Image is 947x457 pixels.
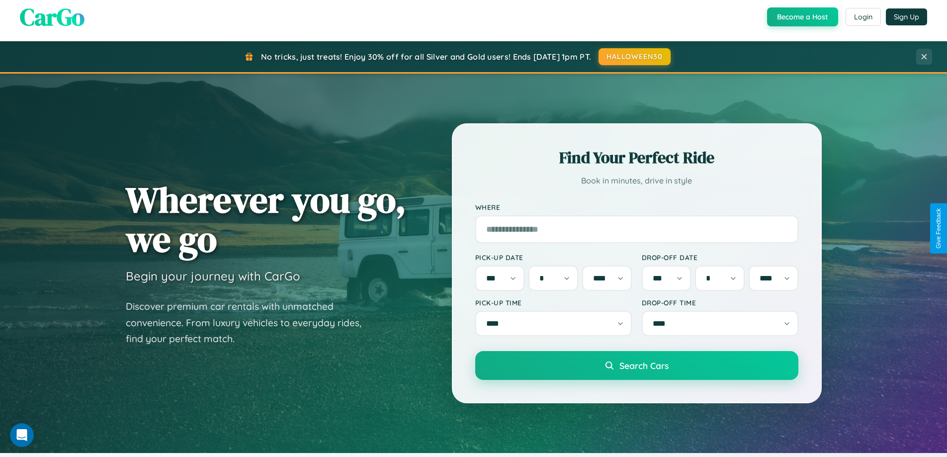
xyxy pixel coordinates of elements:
div: Give Feedback [935,208,942,249]
h3: Begin your journey with CarGo [126,269,300,283]
label: Drop-off Time [642,298,798,307]
span: No tricks, just treats! Enjoy 30% off for all Silver and Gold users! Ends [DATE] 1pm PT. [261,52,591,62]
button: HALLOWEEN30 [599,48,671,65]
button: Become a Host [767,7,838,26]
span: CarGo [20,0,85,33]
label: Pick-up Date [475,253,632,262]
h2: Find Your Perfect Ride [475,147,798,169]
p: Discover premium car rentals with unmatched convenience. From luxury vehicles to everyday rides, ... [126,298,374,347]
p: Book in minutes, drive in style [475,174,798,188]
label: Where [475,203,798,211]
button: Sign Up [886,8,927,25]
iframe: Intercom live chat [10,423,34,447]
label: Drop-off Date [642,253,798,262]
button: Login [846,8,881,26]
button: Search Cars [475,351,798,380]
h1: Wherever you go, we go [126,180,406,259]
label: Pick-up Time [475,298,632,307]
span: Search Cars [619,360,669,371]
